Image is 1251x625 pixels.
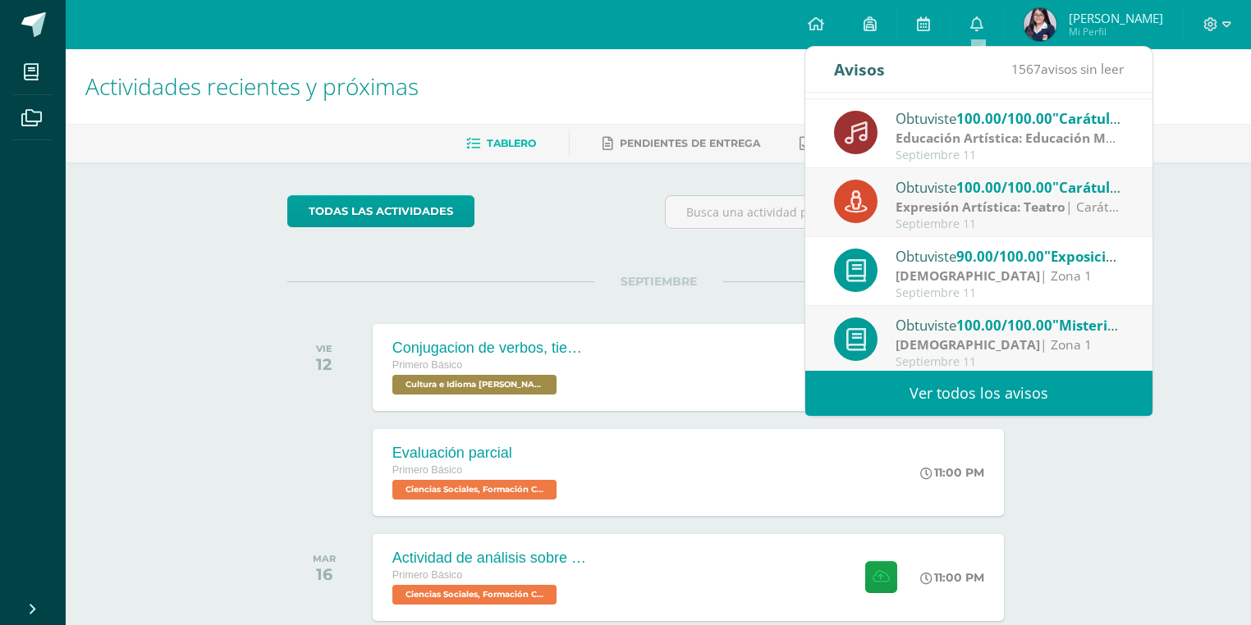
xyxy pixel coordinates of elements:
[392,464,462,476] span: Primero Básico
[1069,25,1163,39] span: Mi Perfil
[316,343,332,354] div: VIE
[920,570,984,585] div: 11:00 PM
[896,355,1124,369] div: Septiembre 11
[392,569,462,581] span: Primero Básico
[896,267,1040,285] strong: [DEMOGRAPHIC_DATA]
[896,129,1124,148] div: | Zona
[1011,60,1124,78] span: avisos sin leer
[896,314,1124,335] div: Obtuviste en
[1044,247,1180,266] span: "Exposición Grupal"
[392,340,589,357] div: Conjugacion de verbos, tiempo pasado en Kaqchikel
[594,274,723,289] span: SEPTIEMBRE
[896,107,1124,129] div: Obtuviste en
[800,130,890,157] a: Entregadas
[487,137,536,149] span: Tablero
[603,130,760,157] a: Pendientes de entrega
[620,137,760,149] span: Pendientes de entrega
[316,354,332,374] div: 12
[666,196,1029,228] input: Busca una actividad próxima aquí...
[1024,8,1056,41] img: 393de93c8a89279b17f83f408801ebc0.png
[896,80,1124,94] div: Septiembre 11
[392,585,557,604] span: Ciencias Sociales, Formación Ciudadana e Interculturalidad 'B'
[392,375,557,395] span: Cultura e Idioma Maya Garífuna o Xinca 'B'
[1052,178,1125,197] span: "Carátula"
[313,553,336,564] div: MAR
[956,247,1044,266] span: 90.00/100.00
[392,359,462,371] span: Primero Básico
[896,267,1124,285] div: | Zona 1
[896,198,1065,216] strong: Expresión Artística: Teatro
[956,109,1052,128] span: 100.00/100.00
[466,130,536,157] a: Tablero
[896,198,1124,217] div: | Carátula
[834,47,885,92] div: Avisos
[805,371,1152,416] a: Ver todos los avisos
[920,465,984,480] div: 11:00 PM
[392,445,561,462] div: Evaluación parcial
[287,195,474,227] a: todas las Actividades
[313,564,336,584] div: 16
[896,286,1124,300] div: Septiembre 11
[956,178,1052,197] span: 100.00/100.00
[85,71,419,102] span: Actividades recientes y próximas
[1011,60,1041,78] span: 1567
[392,480,557,500] span: Ciencias Sociales, Formación Ciudadana e Interculturalidad 'B'
[956,316,1052,335] span: 100.00/100.00
[1069,10,1163,26] span: [PERSON_NAME]
[1052,109,1125,128] span: "Carátula"
[392,550,589,567] div: Actividad de análisis sobre Derechos Humanos
[896,148,1124,162] div: Septiembre 11
[896,129,1143,147] strong: Educación Artística: Educación Musical
[896,335,1040,354] strong: [DEMOGRAPHIC_DATA]
[896,217,1124,231] div: Septiembre 11
[1052,316,1244,335] span: "Misterios [PERSON_NAME]"
[896,176,1124,198] div: Obtuviste en
[896,245,1124,267] div: Obtuviste en
[896,335,1124,354] div: | Zona 1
